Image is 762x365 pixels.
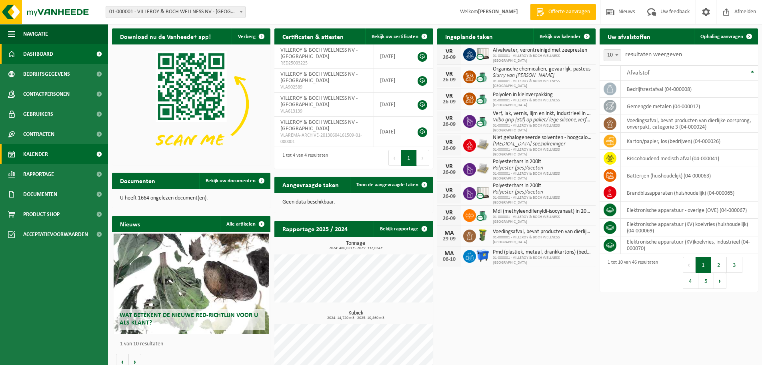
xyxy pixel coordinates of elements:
[112,216,148,232] h2: Nieuws
[206,178,256,184] span: Bekijk uw documenten
[696,257,711,273] button: 1
[493,159,592,165] span: Polyesterhars in 200lt
[280,132,368,145] span: VLAREMA-ARCHIVE-20130604161509-01-000001
[476,47,490,60] img: PB-IC-CU
[621,219,758,236] td: elektronische apparatuur (KV) koelvries (huishoudelijk) (04-000069)
[621,81,758,98] td: bedrijfsrestafval (04-000008)
[441,250,457,257] div: MA
[493,135,592,141] span: Niet gehalogeneerde solventen - hoogcalorisch in kleinverpakking
[441,210,457,216] div: VR
[621,115,758,133] td: voedingsafval, bevat producten van dierlijke oorsprong, onverpakt, categorie 3 (04-000024)
[23,44,53,64] span: Dashboard
[278,246,433,250] span: 2024: 486,021 t - 2025: 332,034 t
[604,49,621,61] span: 10
[23,104,53,124] span: Gebruikers
[23,224,88,244] span: Acceptatievoorwaarden
[493,183,592,189] span: Polyesterhars in 200lt
[23,164,54,184] span: Rapportage
[621,133,758,150] td: karton/papier, los (bedrijven) (04-000026)
[493,66,592,73] span: Organische chemicaliën, gevaarlijk, pasteus
[278,311,433,320] h3: Kubiek
[627,70,650,76] span: Afvalstof
[493,196,592,205] span: 01-000001 - VILLEROY & BOCH WELLNESS [GEOGRAPHIC_DATA]
[441,93,457,99] div: VR
[493,208,592,215] span: Mdi (methyleendifenyldi-isocyanaat) in 200 lt
[112,44,270,163] img: Download de VHEPlus App
[493,249,592,256] span: Pmd (plastiek, metaal, drankkartons) (bedrijven)
[441,77,457,83] div: 26-09
[714,273,726,289] button: Next
[493,123,592,133] span: 01-000001 - VILLEROY & BOCH WELLNESS [GEOGRAPHIC_DATA]
[621,167,758,184] td: batterijen (huishoudelijk) (04-000063)
[280,60,368,67] span: RED25003225
[280,119,358,132] span: VILLEROY & BOCH WELLNESS NV - [GEOGRAPHIC_DATA]
[120,312,258,326] span: Wat betekent de nieuwe RED-richtlijn voor u als klant?
[441,99,457,105] div: 26-09
[441,188,457,194] div: VR
[493,47,592,54] span: Afvalwater, verontreinigd met zeepresten
[280,84,368,91] span: VLA902589
[493,92,592,98] span: Polyolen in kleinverpakking
[476,162,490,175] img: LP-PA-00000-WDN-11
[23,64,70,84] span: Bedrijfsgegevens
[112,28,219,44] h2: Download nu de Vanheede+ app!
[417,150,429,166] button: Next
[365,28,432,44] a: Bekijk uw certificaten
[540,34,581,39] span: Bekijk uw kalender
[476,228,490,242] img: WB-0060-HPE-GN-50
[106,6,246,18] span: 01-000001 - VILLEROY & BOCH WELLNESS NV - ROESELARE
[441,146,457,151] div: 26-09
[441,230,457,236] div: MA
[374,117,409,147] td: [DATE]
[493,54,592,63] span: 01-000001 - VILLEROY & BOCH WELLNESS [GEOGRAPHIC_DATA]
[356,182,418,188] span: Toon de aangevraagde taken
[238,34,256,39] span: Verberg
[274,177,347,192] h2: Aangevraagde taken
[23,184,57,204] span: Documenten
[600,28,658,44] h2: Uw afvalstoffen
[278,241,433,250] h3: Tonnage
[114,234,269,334] a: Wat betekent de nieuwe RED-richtlijn voor u als klant?
[388,150,401,166] button: Previous
[112,173,163,188] h2: Documenten
[441,48,457,55] div: VR
[476,114,490,127] img: PB-OT-0200-CU
[604,50,621,61] span: 10
[683,257,696,273] button: Previous
[700,34,743,39] span: Ophaling aanvragen
[441,194,457,200] div: 26-09
[199,173,270,189] a: Bekijk uw documenten
[493,117,614,123] i: Vilbo grip (30l) op pallet/ lege silicone,verf/lijm 200lvat
[493,141,566,147] i: [MEDICAL_DATA] spezialreiniger
[23,24,48,44] span: Navigatie
[274,28,352,44] h2: Certificaten & attesten
[374,221,432,237] a: Bekijk rapportage
[278,149,328,167] div: 1 tot 4 van 4 resultaten
[493,147,592,157] span: 01-000001 - VILLEROY & BOCH WELLNESS [GEOGRAPHIC_DATA]
[23,144,48,164] span: Kalender
[441,163,457,170] div: VR
[106,6,245,18] span: 01-000001 - VILLEROY & BOCH WELLNESS NV - ROESELARE
[625,51,682,58] label: resultaten weergeven
[621,150,758,167] td: risicohoudend medisch afval (04-000041)
[441,115,457,122] div: VR
[493,73,554,79] i: Slurry van [PERSON_NAME]
[533,28,595,44] a: Bekijk uw kalender
[493,171,592,181] span: 01-000001 - VILLEROY & BOCH WELLNESS [GEOGRAPHIC_DATA]
[441,139,457,146] div: VR
[493,189,543,195] i: Polyester (pes)/aceton
[694,28,757,44] a: Ophaling aanvragen
[493,229,592,235] span: Voedingsafval, bevat producten van dierlijke oorsprong, onverpakt, categorie 3
[493,256,592,265] span: 01-000001 - VILLEROY & BOCH WELLNESS [GEOGRAPHIC_DATA]
[280,71,358,84] span: VILLEROY & BOCH WELLNESS NV - [GEOGRAPHIC_DATA]
[441,122,457,127] div: 26-09
[727,257,742,273] button: 3
[232,28,270,44] button: Verberg
[374,93,409,117] td: [DATE]
[441,236,457,242] div: 29-09
[476,186,490,200] img: PB-IC-CU
[698,273,714,289] button: 5
[546,8,592,16] span: Offerte aanvragen
[476,69,490,83] img: PB-OT-0200-CU
[441,55,457,60] div: 26-09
